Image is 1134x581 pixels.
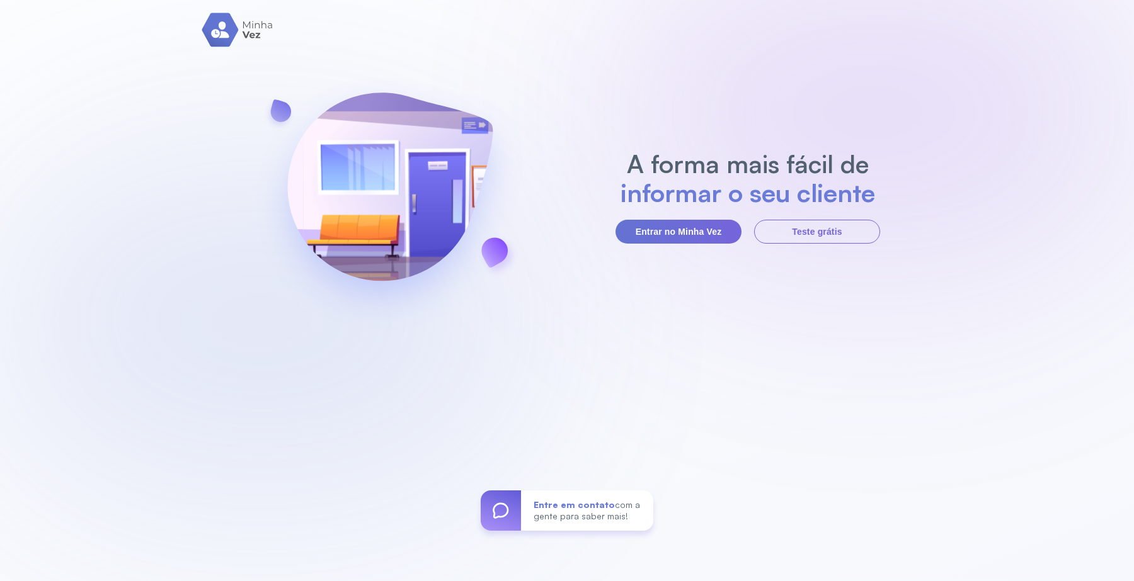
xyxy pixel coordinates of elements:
button: Teste grátis [754,220,880,244]
img: logo.svg [202,13,274,47]
span: Entre em contato [534,499,615,510]
h2: A forma mais fácil de [621,149,876,178]
h2: informar o seu cliente [621,178,876,207]
div: com a gente para saber mais! [521,490,653,531]
img: banner-login.svg [254,59,526,333]
a: Entre em contatocom a gente para saber mais! [481,490,653,531]
button: Entrar no Minha Vez [616,220,742,244]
